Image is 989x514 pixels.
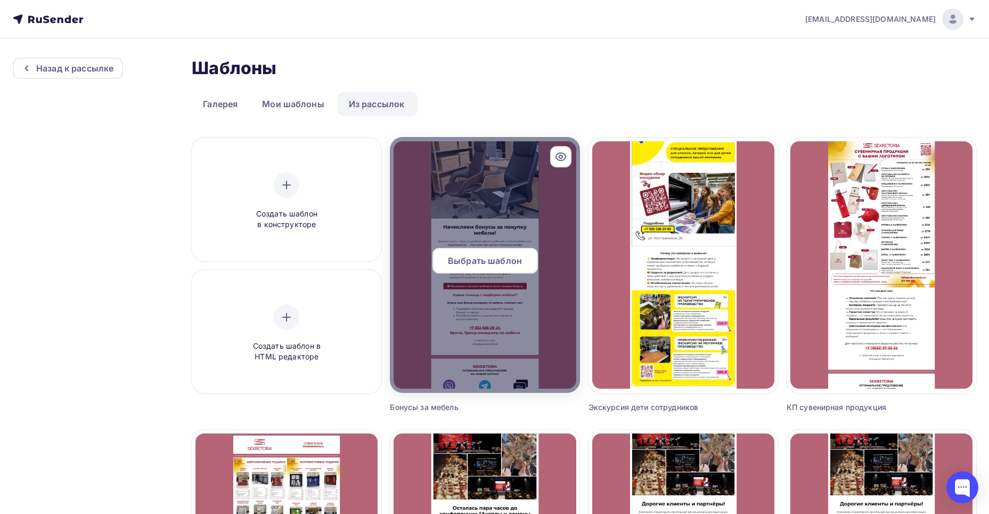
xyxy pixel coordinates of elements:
[390,402,532,413] div: Бонусы за мебель
[192,92,249,116] a: Галерея
[36,62,113,75] div: Назад к рассылке
[805,14,936,25] span: [EMAIL_ADDRESS][DOMAIN_NAME]
[589,402,731,413] div: Экскурсия дети сотрудников
[192,58,276,79] h2: Шаблоны
[805,9,976,30] a: [EMAIL_ADDRESS][DOMAIN_NAME]
[236,208,337,230] span: Создать шаблон в конструкторе
[787,402,929,413] div: КП сувенирная продукция
[448,254,522,267] span: Выбрать шаблон
[338,92,416,116] a: Из рассылок
[251,92,336,116] a: Мои шаблоны
[236,341,337,363] span: Создать шаблон в HTML редакторе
